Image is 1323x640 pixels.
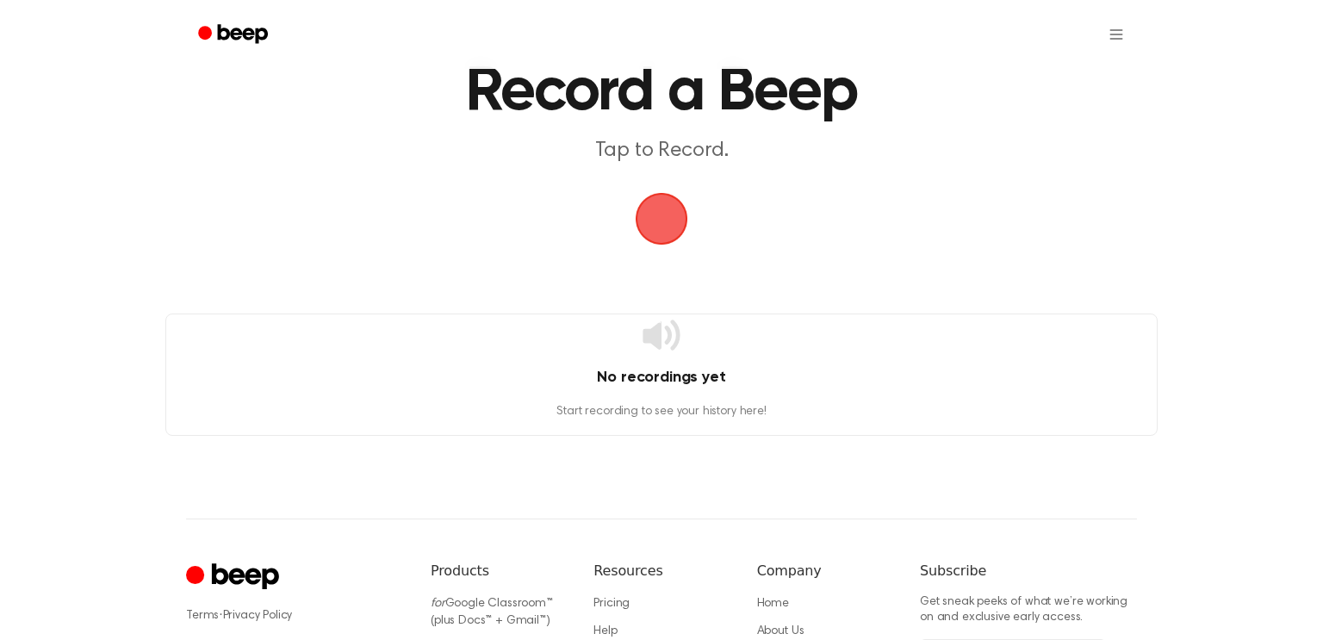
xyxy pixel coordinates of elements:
[636,193,687,245] img: Beep Logo
[186,607,403,624] div: ·
[186,561,283,594] a: Cruip
[920,595,1137,625] p: Get sneak peeks of what we’re working on and exclusive early access.
[186,610,219,622] a: Terms
[186,18,283,52] a: Beep
[431,561,566,581] h6: Products
[166,403,1157,421] p: Start recording to see your history here!
[166,366,1157,389] h4: No recordings yet
[757,625,804,637] a: About Us
[223,610,293,622] a: Privacy Policy
[593,561,729,581] h6: Resources
[920,561,1137,581] h6: Subscribe
[431,598,445,610] i: for
[331,137,992,165] p: Tap to Record.
[1096,14,1137,55] button: Open menu
[593,625,617,637] a: Help
[431,598,553,627] a: forGoogle Classroom™ (plus Docs™ + Gmail™)
[593,598,630,610] a: Pricing
[757,598,789,610] a: Home
[220,61,1102,123] h1: Record a Beep
[757,561,892,581] h6: Company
